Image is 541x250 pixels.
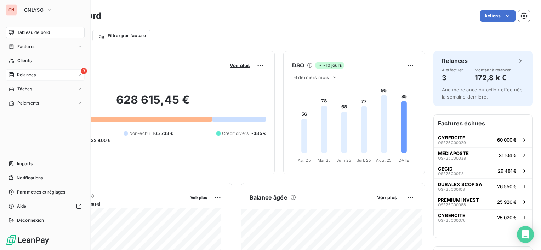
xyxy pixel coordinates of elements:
span: 31 104 € [499,153,517,158]
span: DURALEX SCOP SA [438,181,482,187]
button: MEDIAPOSTEOSF25C0003831 104 € [434,147,532,163]
span: 60 000 € [497,137,517,143]
span: Clients [17,58,32,64]
button: Voir plus [228,62,252,69]
img: Logo LeanPay [6,234,50,246]
span: Tableau de bord [17,29,50,36]
span: Tâches [17,86,32,92]
span: Factures [17,43,35,50]
div: Open Intercom Messenger [517,226,534,243]
h6: DSO [292,61,304,70]
span: Non-échu [129,130,150,137]
a: Aide [6,201,85,212]
span: CYBERCITE [438,135,465,141]
span: OSF25C00113 [438,172,464,176]
span: -32 400 € [89,137,110,144]
span: OSF25C00088 [438,203,466,207]
span: CEGID [438,166,452,172]
span: 6 derniers mois [294,75,329,80]
span: OSF25C00076 [438,218,466,222]
button: DURALEX SCOP SAOSF25C0010826 550 € [434,178,532,194]
tspan: [DATE] [397,158,411,163]
button: CYBERCITEOSF25C0002960 000 € [434,132,532,147]
button: PREMIUM INVESTOSF25C0008825 920 € [434,194,532,209]
tspan: Mai 25 [318,158,331,163]
h4: 3 [442,72,463,83]
span: Paramètres et réglages [17,189,65,195]
span: CYBERCITE [438,213,465,218]
span: -10 jours [315,62,343,69]
div: ON [6,4,17,16]
span: Imports [17,161,33,167]
h4: 172,8 k € [475,72,511,83]
span: Voir plus [377,195,397,200]
h2: 628 615,45 € [40,93,266,114]
span: 165 733 € [153,130,173,137]
span: 26 550 € [497,184,517,189]
span: 29 481 € [498,168,517,174]
span: OSF25C00038 [438,156,466,160]
span: À effectuer [442,68,463,72]
span: Notifications [17,175,43,181]
span: Chiffre d'affaires mensuel [40,200,186,208]
span: Voir plus [190,195,207,200]
button: Filtrer par facture [92,30,150,41]
span: ONLYSO [24,7,44,13]
button: Voir plus [375,194,399,201]
h6: Factures échues [434,115,532,132]
tspan: Juil. 25 [357,158,371,163]
button: Actions [480,10,516,22]
span: Montant à relancer [475,68,511,72]
tspan: Avr. 25 [298,158,311,163]
span: Relances [17,72,36,78]
span: 25 020 € [497,215,517,220]
span: -385 € [251,130,266,137]
span: 25 920 € [497,199,517,205]
span: Crédit divers [222,130,249,137]
span: Aide [17,203,27,209]
span: MEDIAPOSTE [438,150,469,156]
span: Déconnexion [17,217,44,224]
span: Voir plus [230,63,250,68]
span: PREMIUM INVEST [438,197,479,203]
tspan: Juin 25 [337,158,351,163]
span: Aucune relance ou action effectuée la semaine dernière. [442,87,523,100]
button: CEGIDOSF25C0011329 481 € [434,163,532,178]
tspan: Août 25 [376,158,392,163]
span: OSF25C00108 [438,187,465,191]
span: Paiements [17,100,39,106]
h6: Balance âgée [250,193,287,202]
button: Voir plus [188,194,209,201]
h6: Relances [442,56,468,65]
span: OSF25C00029 [438,141,466,145]
button: CYBERCITEOSF25C0007625 020 € [434,209,532,225]
span: 3 [81,68,87,74]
